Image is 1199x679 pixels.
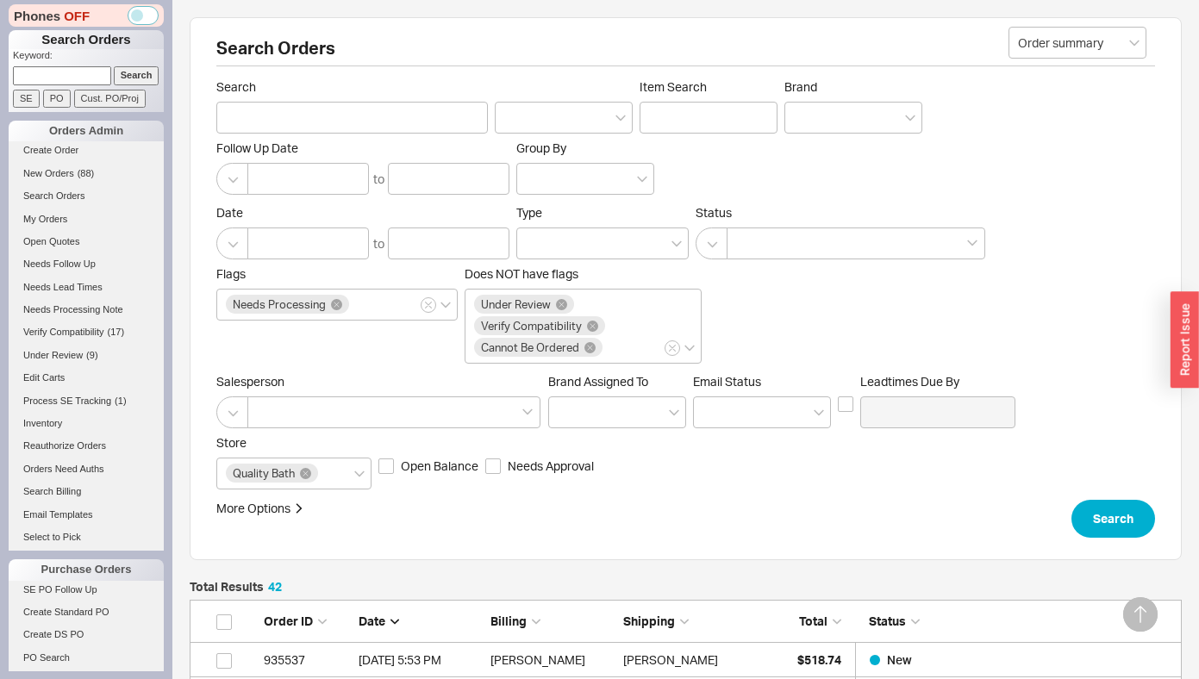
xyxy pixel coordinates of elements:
[490,643,614,677] div: [PERSON_NAME]
[605,338,617,358] input: Does NOT have flags
[9,559,164,580] div: Purchase Orders
[485,458,501,474] input: Needs Approval
[640,79,777,95] span: Item Search
[9,483,164,501] a: Search Billing
[9,278,164,296] a: Needs Lead Times
[115,396,126,406] span: ( 1 )
[74,90,146,108] input: Cust. PO/Proj
[9,460,164,478] a: Orders Need Auths
[9,649,164,667] a: PO Search
[9,323,164,341] a: Verify Compatibility(17)
[23,396,111,406] span: Process SE Tracking
[9,4,164,27] div: Phones
[421,297,436,313] button: Flags
[637,176,647,183] svg: open menu
[64,7,90,25] span: OFF
[23,259,96,269] span: Needs Follow Up
[623,613,746,630] div: Shipping
[9,626,164,644] a: Create DS PO
[481,298,551,310] span: Under Review
[814,409,824,416] svg: open menu
[216,102,488,134] input: Search
[373,171,384,188] div: to
[1129,40,1140,47] svg: open menu
[190,643,1182,677] a: 935537[DATE] 5:53 PM[PERSON_NAME][PERSON_NAME]$518.74New
[799,614,827,628] span: Total
[216,40,1155,66] h2: Search Orders
[1093,508,1133,529] span: Search
[797,652,841,667] span: $518.74
[490,613,614,630] div: Billing
[9,528,164,546] a: Select to Pick
[623,614,675,628] span: Shipping
[623,643,718,677] div: [PERSON_NAME]
[43,90,71,108] input: PO
[855,613,1172,630] div: Status
[9,392,164,410] a: Process SE Tracking(1)
[516,140,566,155] span: Group By
[23,350,83,360] span: Under Review
[9,233,164,251] a: Open Quotes
[9,141,164,159] a: Create Order
[216,435,247,450] span: Store
[508,458,594,475] span: Needs Approval
[216,266,246,281] span: Flags
[216,140,509,156] span: Follow Up Date
[108,327,125,337] span: ( 17 )
[23,168,74,178] span: New Orders
[9,346,164,364] a: Under Review(9)
[78,168,95,178] span: ( 88 )
[755,613,841,630] div: Total
[264,614,313,628] span: Order ID
[9,437,164,455] a: Reauthorize Orders
[264,613,350,630] div: Order ID
[378,458,394,474] input: Open Balance
[693,374,761,389] span: Em ​ ail Status
[9,165,164,183] a: New Orders(88)
[23,327,104,337] span: Verify Compatibility
[9,581,164,599] a: SE PO Follow Up
[481,341,579,353] span: Cannot Be Ordered
[13,49,164,66] p: Keyword:
[233,298,326,310] span: Needs Processing
[490,614,527,628] span: Billing
[9,301,164,319] a: Needs Processing Note
[359,613,482,630] div: Date
[9,187,164,205] a: Search Orders
[352,295,364,315] input: Flags
[190,581,282,593] h5: Total Results
[615,115,626,121] svg: open menu
[9,121,164,141] div: Orders Admin
[23,304,123,315] span: Needs Processing Note
[640,102,777,134] input: Item Search
[9,210,164,228] a: My Orders
[401,458,478,475] span: Open Balance
[465,266,578,281] span: Does NOT have flags
[669,409,679,416] svg: open menu
[321,464,333,483] input: Store
[696,205,986,221] span: Status
[526,234,538,253] input: Type
[1009,27,1146,59] input: Select...
[216,374,541,389] span: Salesperson
[1071,500,1155,538] button: Search
[869,614,906,628] span: Status
[268,579,282,594] span: 42
[516,205,542,220] span: Type
[860,374,1015,389] span: Leadtimes Due By
[784,79,817,94] span: Brand
[9,255,164,273] a: Needs Follow Up
[9,506,164,524] a: Email Templates
[359,614,385,628] span: Date
[373,235,384,252] div: to
[216,79,488,95] span: Search
[481,320,582,332] span: Verify Compatibility
[9,30,164,49] h1: Search Orders
[9,369,164,387] a: Edit Carts
[114,66,159,84] input: Search
[86,350,97,360] span: ( 9 )
[359,643,482,677] div: 8/21/25 5:53 PM
[216,205,509,221] span: Date
[233,467,295,479] span: Quality Bath
[13,90,40,108] input: SE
